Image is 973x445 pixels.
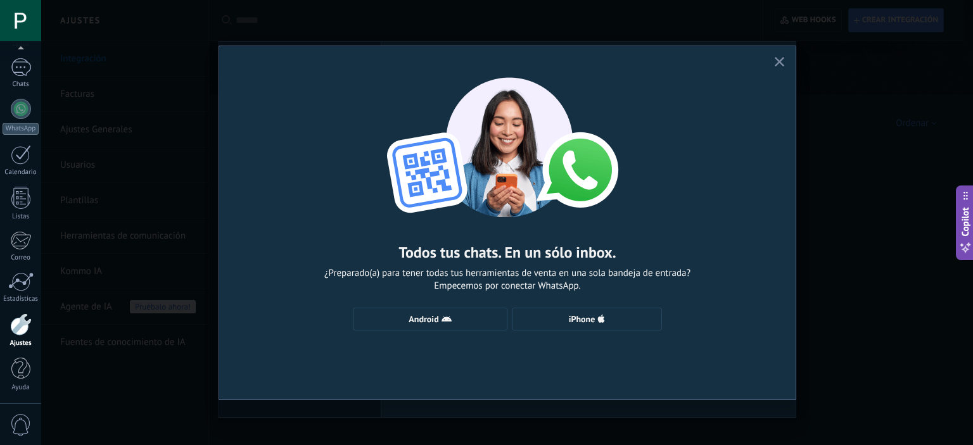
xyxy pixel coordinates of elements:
div: Ajustes [3,339,39,348]
div: WhatsApp [3,123,39,135]
span: ¿Preparado(a) para tener todas tus herramientas de venta en una sola bandeja de entrada? Empecemo... [324,267,690,292]
span: Android [409,315,438,323]
span: iPhone [569,315,595,323]
div: Listas [3,213,39,221]
div: Calendario [3,168,39,177]
div: Chats [3,80,39,89]
button: iPhone [512,308,662,330]
img: wa-lite-select-device.png [368,65,647,217]
div: Correo [3,254,39,262]
h2: Todos tus chats. En un sólo inbox. [398,242,616,262]
span: Copilot [959,207,972,236]
button: Android [353,308,507,330]
div: Estadísticas [3,295,39,303]
div: Ayuda [3,384,39,392]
